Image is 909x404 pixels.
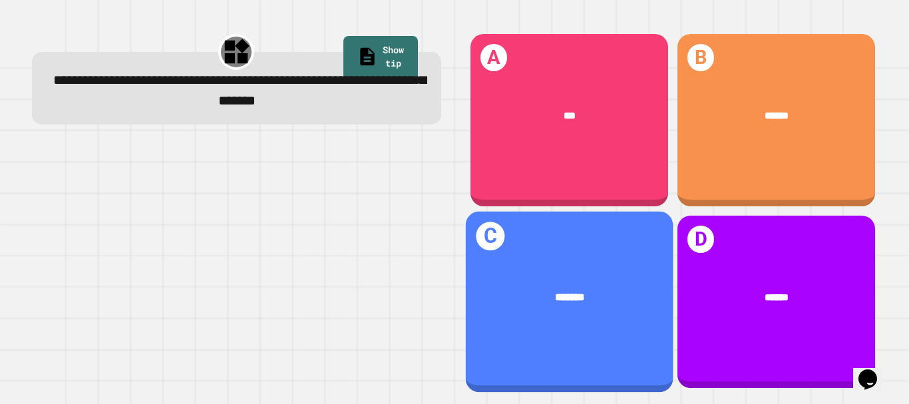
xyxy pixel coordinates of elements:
[687,44,715,71] h1: B
[687,226,715,253] h1: D
[480,44,508,71] h1: A
[853,351,896,391] iframe: chat widget
[476,222,504,250] h1: C
[343,36,418,81] a: Show tip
